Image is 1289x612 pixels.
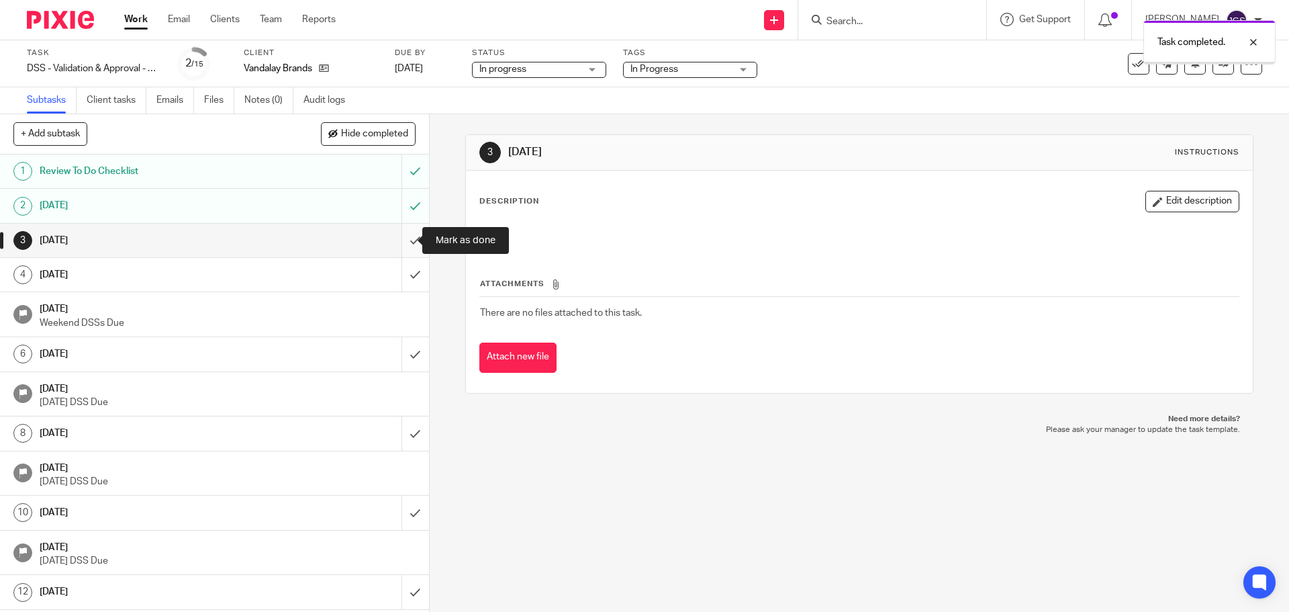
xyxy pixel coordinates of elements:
h1: Review To Do Checklist [40,161,272,181]
div: 8 [13,424,32,443]
span: [DATE] [395,64,423,73]
div: 10 [13,503,32,522]
button: Edit description [1145,191,1239,212]
h1: [DATE] [40,379,416,396]
span: There are no files attached to this task. [480,308,642,318]
div: DSS - Validation & Approval - week 33 [27,62,161,75]
a: Work [124,13,148,26]
label: Client [244,48,378,58]
h1: [DATE] [40,582,272,602]
p: Task completed. [1157,36,1225,49]
span: In Progress [630,64,678,74]
h1: [DATE] [40,195,272,216]
h1: [DATE] [40,458,416,475]
a: Emails [156,87,194,114]
label: Task [27,48,161,58]
small: /15 [191,60,203,68]
label: Tags [623,48,757,58]
label: Due by [395,48,455,58]
h1: [DATE] [508,145,888,159]
h1: [DATE] [40,344,272,364]
a: Subtasks [27,87,77,114]
a: Notes (0) [244,87,293,114]
p: [DATE] DSS Due [40,396,416,409]
div: 6 [13,345,32,363]
p: Need more details? [479,414,1239,425]
div: 4 [13,265,32,284]
div: 1 [13,162,32,181]
img: svg%3E [1226,9,1247,31]
p: Weekend DSSs Due [40,316,416,330]
a: Files [204,87,234,114]
div: 12 [13,583,32,602]
span: Hide completed [341,129,408,140]
h1: [DATE] [40,230,272,251]
div: 3 [13,231,32,250]
a: Team [260,13,282,26]
p: Vandalay Brands [244,62,312,75]
p: [DATE] DSS Due [40,554,416,568]
a: Clients [210,13,240,26]
a: Client tasks [87,87,146,114]
button: Hide completed [321,122,416,145]
label: Status [472,48,606,58]
div: DSS - Validation &amp; Approval - week 33 [27,62,161,75]
div: 2 [13,197,32,216]
h1: [DATE] [40,537,416,554]
h1: [DATE] [40,423,272,443]
h1: [DATE] [40,299,416,316]
a: Email [168,13,190,26]
img: Pixie [27,11,94,29]
a: Reports [302,13,336,26]
button: Attach new file [479,343,557,373]
h1: [DATE] [40,265,272,285]
p: [DATE] DSS Due [40,475,416,488]
button: + Add subtask [13,122,87,145]
h1: [DATE] [40,502,272,523]
span: In progress [479,64,526,74]
a: Audit logs [303,87,355,114]
div: 3 [479,142,501,163]
div: Instructions [1175,147,1239,158]
p: Please ask your manager to update the task template. [479,425,1239,435]
div: 2 [185,56,203,71]
span: Attachments [480,280,544,288]
p: Description [479,196,539,207]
